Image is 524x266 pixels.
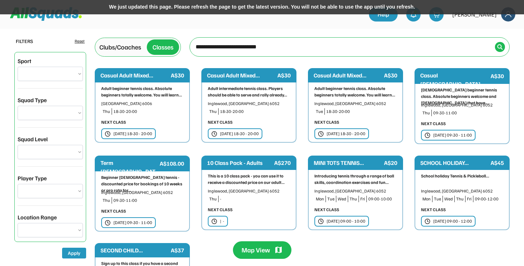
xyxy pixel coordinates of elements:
[456,196,464,202] div: Thu
[421,120,446,127] div: NEXT CLASS
[113,130,152,137] div: [DATE] 18:30 - 20:00
[18,213,57,222] div: Location Range
[208,173,290,186] div: This is a 10 class pack - you can use it to receive a discounted price on our adult...
[316,108,323,115] div: Tue
[314,119,339,125] div: NEXT CLASS
[18,135,48,143] div: Squad Level
[220,108,290,115] div: 18:30-20:00
[314,158,383,167] div: MINI TOTS TENNIS...
[207,71,276,80] div: Casual Adult Mixed...
[220,196,290,202] div: -
[103,197,110,204] div: Thu
[444,196,453,202] div: Wed
[208,85,290,98] div: Adult intermediate tennis class. Players should be able to serve and rally already...
[113,219,152,226] div: [DATE] 09:30 - 11:00
[327,196,334,202] div: Tue
[318,218,324,224] img: clock.svg
[433,110,503,116] div: 09:30-11:00
[16,37,33,45] div: FILTERS
[421,102,503,108] div: Inglewood, [GEOGRAPHIC_DATA] 6052
[101,100,183,107] div: [GEOGRAPHIC_DATA] 6006
[105,131,111,137] img: clock.svg
[421,188,503,194] div: Inglewood, [GEOGRAPHIC_DATA] 6052
[316,196,324,202] div: Mon
[475,196,503,202] div: 09:00-12:00
[491,72,504,80] div: A$30
[99,42,141,52] div: Clubs/Coaches
[350,196,357,202] div: Thu
[208,206,233,213] div: NEXT CLASS
[433,11,440,18] img: shopping-cart-01%20%281%29.svg
[220,218,224,224] div: | -
[18,174,47,182] div: Player Type
[105,220,111,226] img: clock.svg
[433,218,472,224] div: [DATE] 09:00 - 12:00
[327,218,365,224] div: [DATE] 09:00 - 10:00
[501,7,515,22] img: Frame%2018.svg
[326,108,397,115] div: 18:30-20:00
[274,158,291,167] div: A$270
[207,158,273,167] div: 10 Class Pack - Adults
[208,119,233,125] div: NEXT CLASS
[314,100,397,107] div: Inglewood, [GEOGRAPHIC_DATA] 6052
[314,85,397,98] div: Adult beginner tennis class. Absolute beginners totally welcome. You will learn...
[369,7,398,22] a: Help
[100,158,158,184] div: Term [DEMOGRAPHIC_DATA]...
[467,196,472,202] div: Fri
[242,246,270,255] div: Map View
[18,96,47,104] div: Squad Type
[425,132,430,138] img: clock.svg
[384,71,397,80] div: A$30
[422,196,431,202] div: Mon
[338,196,346,202] div: Wed
[491,158,504,167] div: A$45
[113,197,183,204] div: 09:30-11:00
[211,131,217,137] img: clock.svg
[368,196,397,202] div: 09:00-10:00
[420,158,489,167] div: SCHOOL HOLIDAY...
[209,108,217,115] div: Thu
[433,132,472,138] div: [DATE] 09:30 - 11:00
[314,71,383,80] div: Casual Adult Mixed...
[327,130,365,137] div: [DATE] 18:30 - 20:00
[452,10,497,19] div: [PERSON_NAME]
[211,218,217,224] img: clock.svg
[434,196,441,202] div: Tue
[314,188,397,194] div: Inglewood, [GEOGRAPHIC_DATA] 6052
[75,38,85,44] div: Reset
[101,119,126,125] div: NEXT CLASS
[101,189,183,196] div: Inglewood, [GEOGRAPHIC_DATA] 6052
[101,208,126,214] div: NEXT CLASS
[421,87,503,106] div: [DEMOGRAPHIC_DATA] beginner tennis class. Absolute beginners welcome and [DEMOGRAPHIC_DATA] that ...
[208,100,290,107] div: Inglewood, [GEOGRAPHIC_DATA] 6052
[421,173,503,179] div: School holiday Tennis & Pickleball...
[100,71,169,80] div: Casual Adult Mixed...
[277,71,291,80] div: A$30
[422,110,430,116] div: Thu
[360,196,365,202] div: Fri
[113,108,183,115] div: 18:30-20:00
[220,130,259,137] div: [DATE] 18:30 - 20:00
[420,71,489,97] div: Casual [DEMOGRAPHIC_DATA] Beginner...
[318,131,324,137] img: clock.svg
[421,206,446,213] div: NEXT CLASS
[18,57,31,65] div: Sport
[314,206,339,213] div: NEXT CLASS
[103,108,110,115] div: Thu
[160,159,184,168] div: A$108.00
[497,44,503,50] img: Icon%20%2838%29.svg
[101,85,183,98] div: Adult beginner tennis class. Absolute beginners totally welcome. You will learn...
[171,71,184,80] div: A$30
[384,158,397,167] div: A$20
[101,174,183,194] div: Beginner [DEMOGRAPHIC_DATA] tennis - discounted price for bookings of 10 weeks or pro rata for...
[153,42,173,52] div: Classes
[410,11,417,18] img: bell-03%20%281%29.svg
[314,173,397,186] div: Introducing tennis through a range of ball skills, coordination exercises and fun...
[208,188,290,194] div: Inglewood, [GEOGRAPHIC_DATA] 6052
[425,218,430,224] img: clock.svg
[209,196,217,202] div: Thu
